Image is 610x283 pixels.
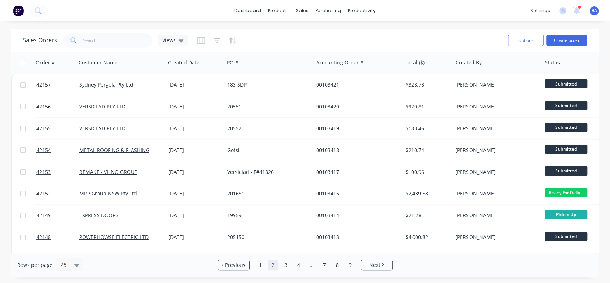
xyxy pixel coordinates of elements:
span: 42154 [36,147,51,154]
div: [PERSON_NAME] [455,234,535,241]
a: Page 1 [255,260,266,270]
div: $183.46 [406,125,447,132]
div: productivity [344,5,379,16]
div: 00103419 [316,125,396,132]
a: VERSICLAD PTY LTD [79,103,125,110]
a: Page 7 [319,260,330,270]
div: $4,000.82 [406,234,447,241]
div: PO # [227,59,238,66]
div: Gotsil [227,147,307,154]
span: 42156 [36,103,51,110]
a: REMAKE - VILNO GROUP [79,169,137,175]
span: Submitted [545,232,587,241]
a: 42149 [36,205,79,226]
img: Factory [13,5,24,16]
div: [DATE] [168,81,222,88]
div: $21.78 [406,212,447,219]
a: 42152 [36,183,79,204]
a: Previous page [218,262,249,269]
span: 42155 [36,125,51,132]
a: METAL ROOFING & FLASHING [79,147,149,153]
div: 19959 [227,212,307,219]
div: 00103421 [316,81,396,88]
span: Picked Up [545,210,587,219]
div: [PERSON_NAME] [455,81,535,88]
div: Customer Name [79,59,118,66]
span: BA [591,8,597,14]
div: 20552 [227,125,307,132]
a: Page 2 is your current page [268,260,278,270]
div: [PERSON_NAME] [455,212,535,219]
div: [DATE] [168,103,222,110]
a: POWERHOWSE ELECTRIC LTD [79,234,149,240]
ul: Pagination [215,260,396,270]
input: Search... [83,33,153,48]
div: [DATE] [168,234,222,241]
a: Sydney Pergola Pty Ltd [79,81,133,88]
span: Ready For Deliv... [545,188,587,197]
div: 00103413 [316,234,396,241]
span: Rows per page [17,262,53,269]
a: Jump forward [306,260,317,270]
div: Versiclad - F#41826 [227,169,307,176]
span: Previous [225,262,246,269]
button: Options [508,35,544,46]
a: MRP Group NSW Pty Ltd [79,190,137,197]
div: 00103420 [316,103,396,110]
a: 42156 [36,96,79,117]
div: [DATE] [168,212,222,219]
span: 42149 [36,212,51,219]
div: products [264,5,292,16]
div: [PERSON_NAME] [455,190,535,197]
div: 00103417 [316,169,396,176]
a: Page 4 [293,260,304,270]
span: Submitted [545,123,587,132]
span: 42148 [36,234,51,241]
div: [DATE] [168,125,222,132]
span: Submitted [545,145,587,153]
a: 42148 [36,226,79,248]
div: [DATE] [168,190,222,197]
div: [PERSON_NAME] [455,147,535,154]
a: 42154 [36,140,79,161]
a: Next page [361,262,392,269]
span: 42153 [36,169,51,176]
a: 42153 [36,161,79,183]
div: purchasing [312,5,344,16]
a: VERSICLAD PTY LTD [79,125,125,132]
div: 00103414 [316,212,396,219]
a: 42155 [36,118,79,139]
div: [PERSON_NAME] [455,125,535,132]
div: $100.96 [406,169,447,176]
div: Status [545,59,560,66]
a: dashboard [231,5,264,16]
div: settings [527,5,554,16]
h1: Sales Orders [23,37,57,44]
div: 00103418 [316,147,396,154]
div: sales [292,5,312,16]
div: [PERSON_NAME] [455,103,535,110]
div: Order # [36,59,55,66]
div: 20551 [227,103,307,110]
div: $920.81 [406,103,447,110]
a: Page 9 [345,260,356,270]
div: $210.74 [406,147,447,154]
div: $2,439.58 [406,190,447,197]
span: Submitted [545,166,587,175]
span: Submitted [545,79,587,88]
span: Submitted [545,101,587,110]
div: 183 SDP [227,81,307,88]
span: Views [162,36,176,44]
a: 42157 [36,74,79,96]
a: Page 8 [332,260,343,270]
div: [DATE] [168,169,222,176]
span: 42157 [36,81,51,88]
div: Created Date [168,59,199,66]
div: $328.78 [406,81,447,88]
div: Total ($) [406,59,425,66]
div: 00103416 [316,190,396,197]
span: Next [369,262,380,269]
div: 205150 [227,234,307,241]
div: 201651 [227,190,307,197]
span: 42152 [36,190,51,197]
